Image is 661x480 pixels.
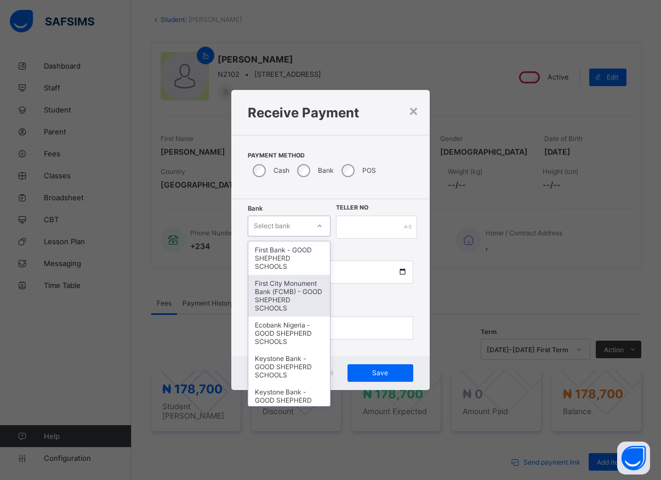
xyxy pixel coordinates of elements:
[248,275,330,317] div: First City Monument Bank (FCMB) - GOOD SHEPHERD SCHOOLS
[248,105,413,121] h1: Receive Payment
[248,241,330,275] div: First Bank - GOOD SHEPHERD SCHOOLS
[254,216,290,236] div: Select bank
[248,205,263,212] span: Bank
[318,166,334,174] label: Bank
[362,166,376,174] label: POS
[617,442,650,475] button: Open asap
[408,101,419,120] div: ×
[273,166,289,174] label: Cash
[336,204,368,211] label: Teller No
[248,317,330,350] div: Ecobank Nigeria - GOOD SHEPHERD SCHOOLS
[356,369,405,377] span: Save
[248,350,330,383] div: Keystone Bank - GOOD SHEPHERD SCHOOLS
[248,383,330,417] div: Keystone Bank - GOOD SHEPHERD SCHOOLS
[248,152,413,159] span: Payment Method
